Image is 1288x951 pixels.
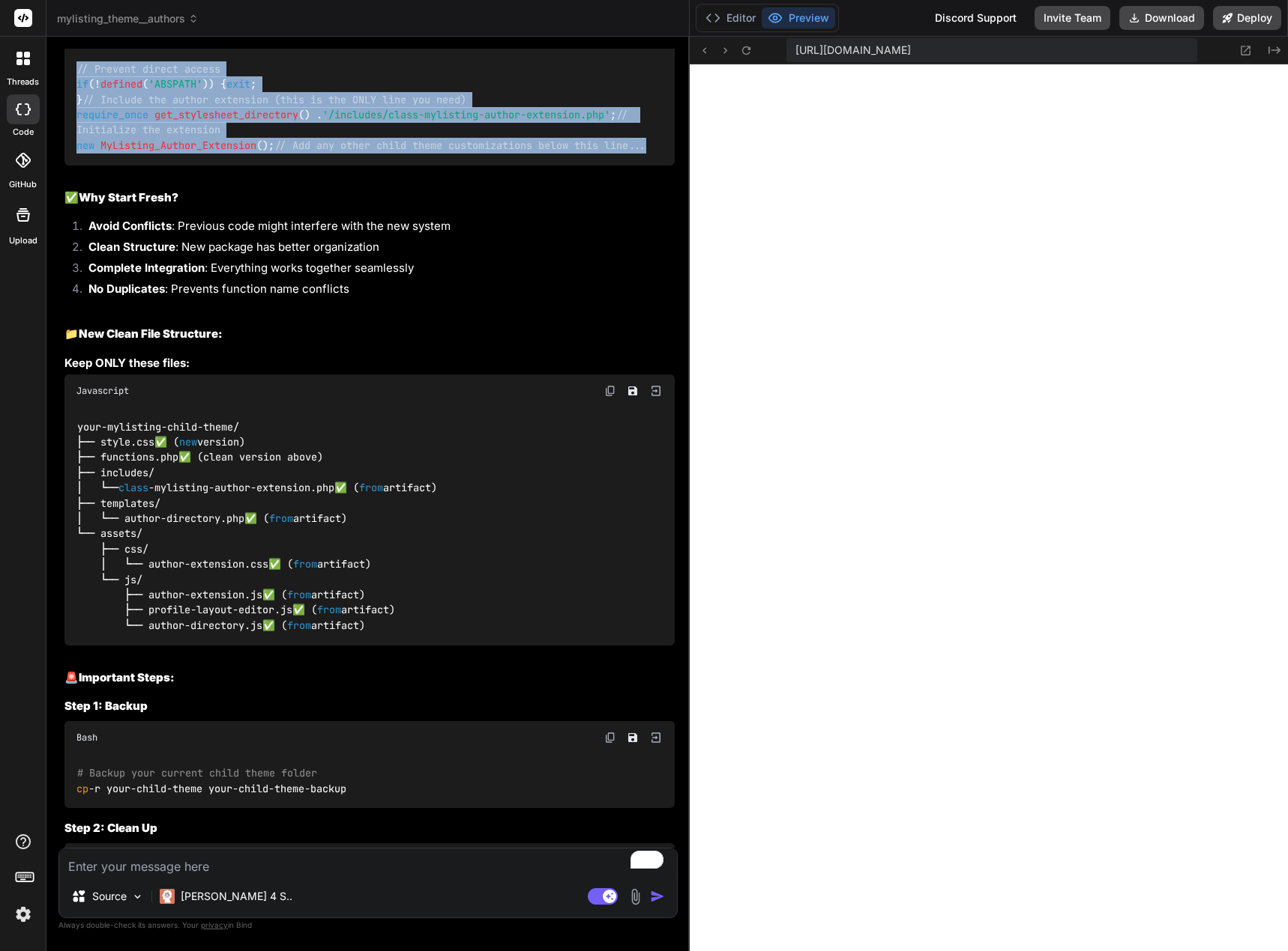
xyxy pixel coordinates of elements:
[79,670,175,684] strong: Important Steps:
[76,385,129,397] span: Javascript
[322,108,610,121] span: '/includes/class-mylisting-author-extension.php'
[64,699,148,713] strong: Step 1: Backup
[59,848,677,875] textarea: To enrich screen reader interactions, please activate Accessibility in Grammarly extension settings
[269,511,293,525] span: from
[287,588,311,601] span: from
[604,732,616,744] img: copy
[64,326,675,343] h2: 📁
[136,435,154,449] span: css
[317,604,341,617] span: from
[226,78,250,91] span: exit
[179,435,197,449] span: new
[160,451,178,464] span: php
[76,260,675,281] li: : Everything works together seamlessly
[76,108,634,136] span: // Initialize the extension
[76,782,88,795] span: cp
[250,558,268,571] span: css
[627,888,644,905] img: attachment
[1119,6,1204,30] button: Download
[250,588,262,601] span: js
[92,889,127,904] p: Source
[76,108,148,121] span: require_once
[649,731,663,744] img: Open in Browser
[58,918,678,932] p: Always double-check its answers. Your in Bind
[762,7,835,28] button: Preview
[622,380,643,401] button: Save file
[226,511,244,525] span: php
[76,732,97,744] span: Bash
[64,821,157,835] strong: Step 2: Clean Up
[76,765,347,796] code: -r your-child-theme your-child-theme-backup
[9,178,37,191] label: GitHub
[181,889,292,904] p: [PERSON_NAME] 4 S..
[649,384,663,398] img: Open in Browser
[13,126,34,139] label: code
[293,558,317,571] span: from
[359,481,383,495] span: from
[622,727,643,748] button: Save file
[88,240,175,254] strong: Clean Structure
[604,385,616,397] img: copy
[316,481,334,495] span: php
[76,62,220,76] span: // Prevent direct access
[795,43,911,58] span: [URL][DOMAIN_NAME]
[100,78,142,91] span: defined
[274,139,646,152] span: // Add any other child theme customizations below this line...
[76,419,437,634] code: your-mylisting-child-theme/ ├── style. ✅ ( version) ├── functions. ✅ (clean version above) ├── in...
[76,218,675,239] li: : Previous code might interfere with the new system
[76,78,88,91] span: if
[88,219,172,233] strong: Avoid Conflicts
[76,281,675,302] li: : Prevents function name conflicts
[79,190,178,204] strong: Why Start Fresh?
[118,481,148,495] span: class
[926,6,1026,30] div: Discord Support
[9,234,37,247] label: Upload
[64,356,190,370] strong: Keep ONLY these files:
[154,108,298,121] span: get_stylesheet_directory
[280,604,292,617] span: js
[201,920,228,929] span: privacy
[287,619,311,632] span: from
[88,261,205,275] strong: Complete Integration
[1035,6,1110,30] button: Invite Team
[79,326,223,341] strong: New Clean File Structure:
[57,11,199,26] span: mylisting_theme__authors
[10,902,36,927] img: settings
[131,890,144,903] img: Pick Models
[7,76,39,88] label: threads
[64,669,675,687] h2: 🚨
[64,189,675,207] h2: ✅
[82,93,466,106] span: // Include the author extension (this is the ONLY line you need)
[100,139,256,152] span: MyListing_Author_Extension
[77,767,317,780] span: # Backup your current child theme folder
[699,7,762,28] button: Editor
[148,78,202,91] span: 'ABSPATH'
[76,239,675,260] li: : New package has better organization
[76,139,94,152] span: new
[88,282,165,296] strong: No Duplicates
[250,619,262,632] span: js
[1213,6,1281,30] button: Deploy
[160,889,175,904] img: Claude 4 Sonnet
[650,889,665,904] img: icon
